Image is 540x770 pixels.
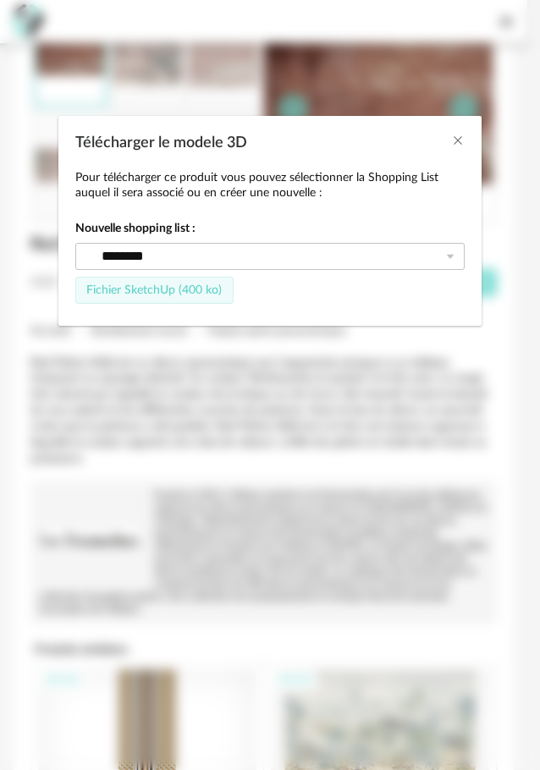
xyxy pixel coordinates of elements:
span: Télécharger le modele 3D [75,135,247,151]
strong: Nouvelle shopping list : [75,221,465,236]
button: Close [451,133,465,151]
p: Pour télécharger ce produit vous pouvez sélectionner la Shopping List auquel il sera associé ou e... [75,170,465,201]
button: Fichier SketchUp (400 ko) [75,277,234,304]
div: Télécharger le modele 3D [58,116,482,327]
span: Fichier SketchUp (400 ko) [86,284,222,296]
